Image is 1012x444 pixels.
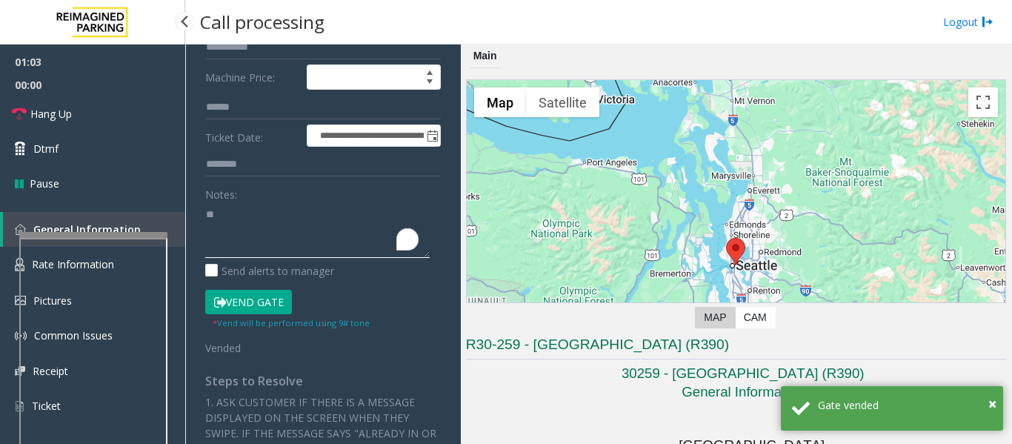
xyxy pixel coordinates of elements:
[3,212,185,247] a: General Information
[968,87,998,117] button: Toggle fullscreen view
[726,238,745,265] div: 511 16th Avenue, Seattle, WA
[682,384,804,400] span: General Information
[30,176,59,191] span: Pause
[202,125,303,147] label: Ticket Date:
[15,330,27,342] img: 'icon'
[818,397,992,413] div: Gate vended
[33,222,141,236] span: General Information
[15,296,26,305] img: 'icon'
[213,317,370,328] small: Vend will be performed using 9# tone
[202,64,303,90] label: Machine Price:
[205,182,237,202] label: Notes:
[205,202,430,258] textarea: To enrich screen reader interactions, please activate Accessibility in Grammarly extension settings
[988,393,996,415] button: Close
[943,14,993,30] a: Logout
[33,141,59,156] span: Dtmf
[15,366,25,376] img: 'icon'
[205,263,334,279] label: Send alerts to manager
[419,65,440,77] span: Increase value
[735,307,776,328] label: CAM
[695,307,735,328] label: Map
[474,87,526,117] button: Show street map
[15,224,26,235] img: 'icon'
[466,335,1006,359] h3: R30-259 - [GEOGRAPHIC_DATA] (R390)
[526,87,599,117] button: Show satellite imagery
[30,106,72,122] span: Hang Up
[982,14,993,30] img: logout
[205,290,292,315] button: Vend Gate
[622,365,865,381] span: 30259 - [GEOGRAPHIC_DATA] (R390)
[424,125,440,146] span: Toggle popup
[205,341,241,355] span: Vended
[193,4,332,40] h3: Call processing
[205,374,441,388] h4: Steps to Resolve
[419,77,440,89] span: Decrease value
[15,400,24,413] img: 'icon'
[988,394,996,414] span: ×
[470,44,501,68] div: Main
[15,258,24,271] img: 'icon'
